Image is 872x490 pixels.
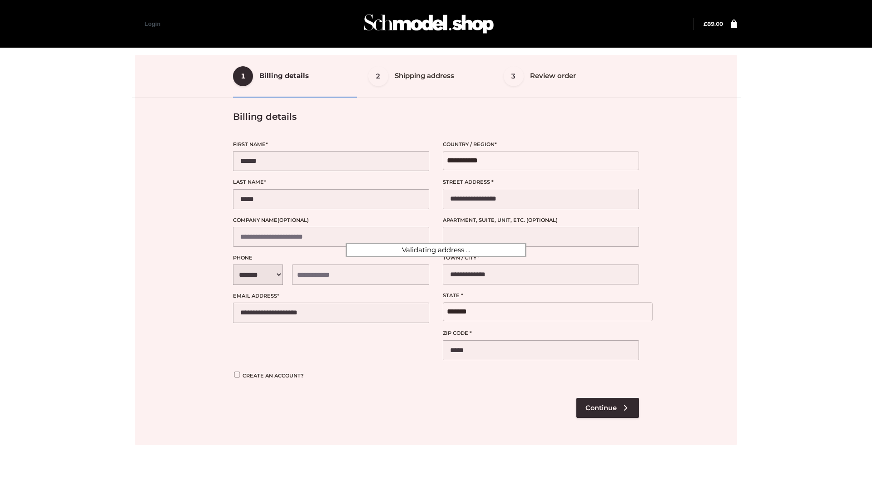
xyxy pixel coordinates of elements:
span: £ [704,20,707,27]
a: £89.00 [704,20,723,27]
img: Schmodel Admin 964 [361,6,497,42]
bdi: 89.00 [704,20,723,27]
div: Validating address ... [346,243,526,257]
a: Login [144,20,160,27]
